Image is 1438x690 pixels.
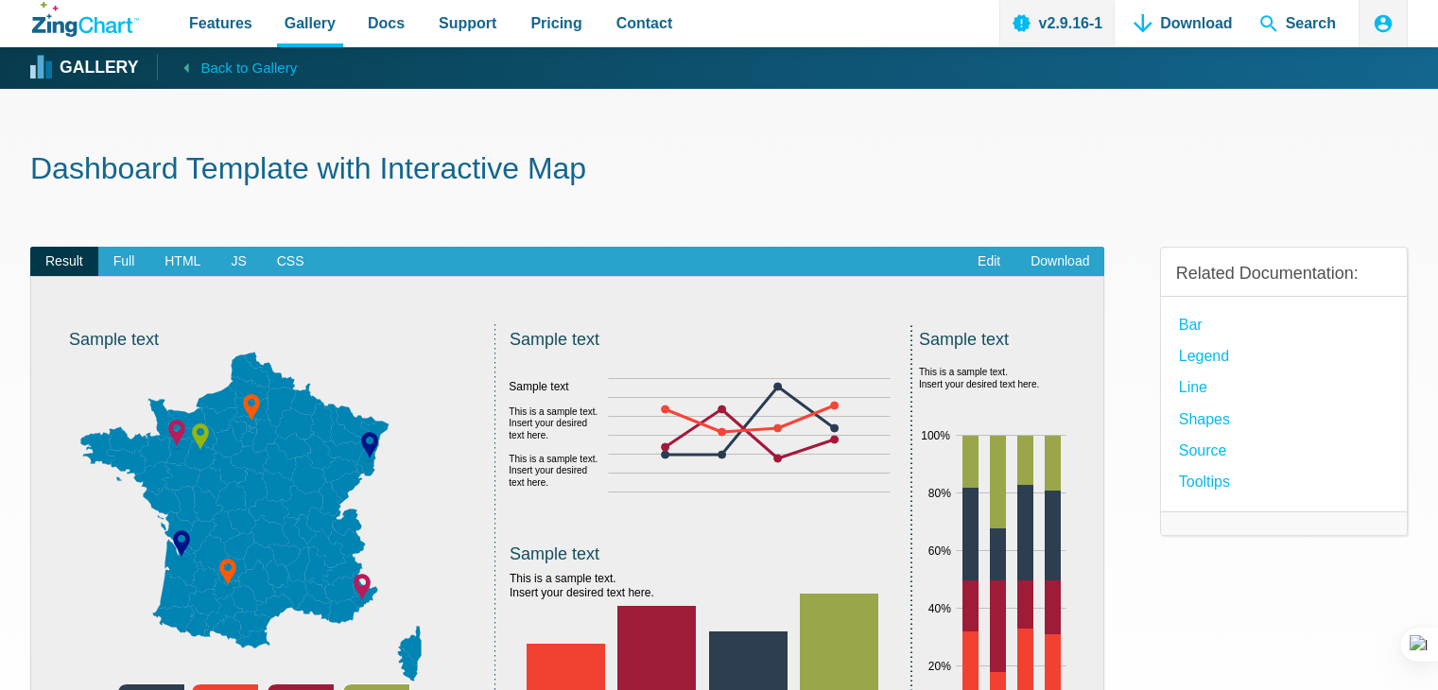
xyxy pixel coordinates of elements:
[60,60,138,77] strong: Gallery
[1179,438,1227,463] a: source
[1179,374,1207,400] a: Line
[530,10,581,36] span: Pricing
[616,10,673,36] span: Contact
[1179,469,1230,494] a: Tooltips
[1179,312,1203,337] a: Bar
[30,149,1408,192] h1: Dashboard Template with Interactive Map
[962,247,1015,277] a: Edit
[439,10,496,36] span: Support
[1176,263,1392,285] h3: Related Documentation:
[32,2,139,37] a: ZingChart Logo. Click to return to the homepage
[98,247,150,277] span: Full
[368,10,405,36] span: Docs
[149,247,216,277] span: HTML
[1015,247,1104,277] a: Download
[32,54,138,82] a: Gallery
[200,56,297,80] span: Back to Gallery
[189,10,252,36] span: Features
[262,247,320,277] span: CSS
[30,247,98,277] span: Result
[1179,343,1229,369] a: Legend
[216,247,261,277] span: JS
[285,10,336,36] span: Gallery
[157,54,297,80] a: Back to Gallery
[1179,406,1230,432] a: Shapes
